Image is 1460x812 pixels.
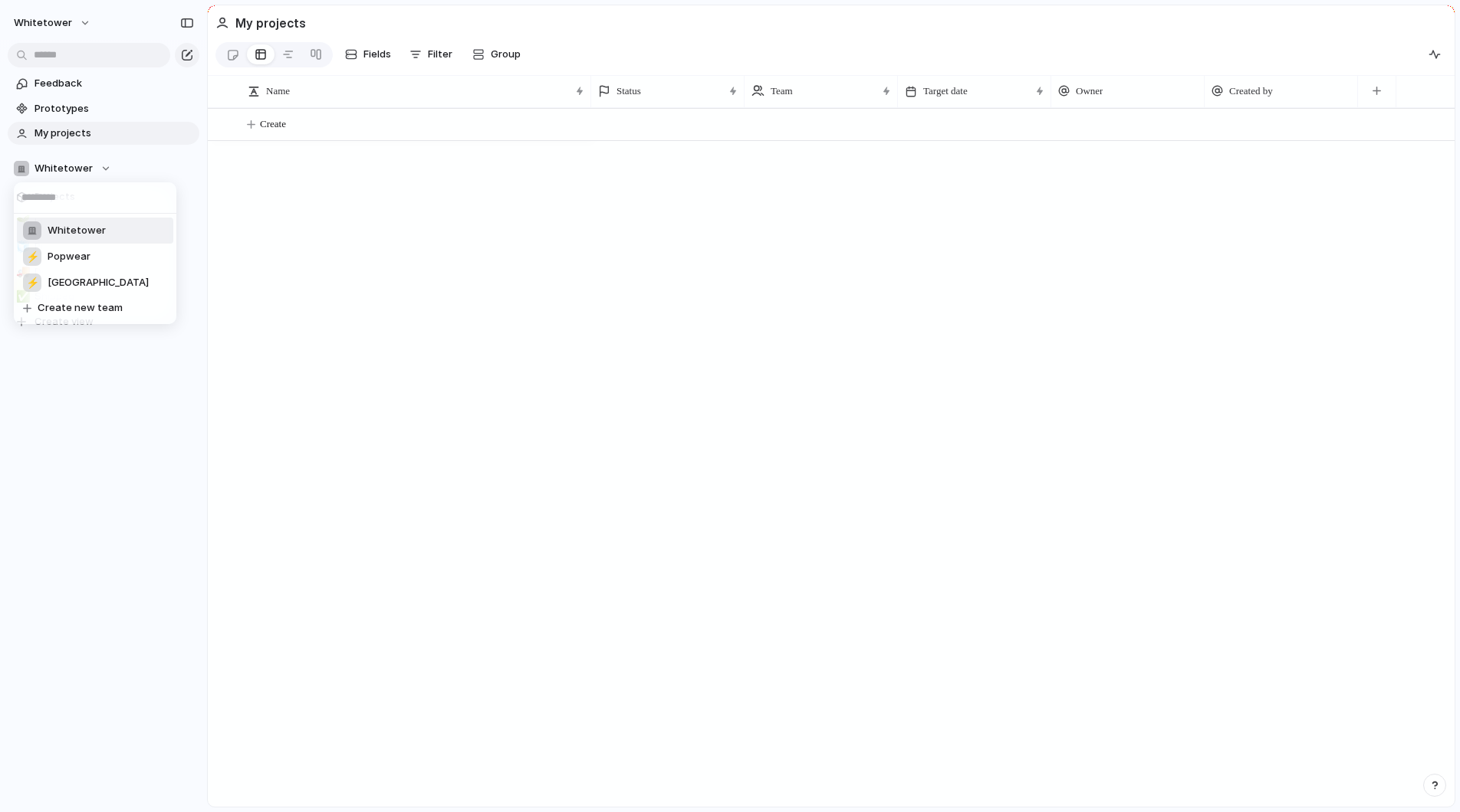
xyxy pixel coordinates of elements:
[23,247,41,266] div: ⚡
[48,275,149,290] span: [GEOGRAPHIC_DATA]
[48,223,106,238] span: Whitetower
[48,249,90,264] span: Popwear
[38,300,123,316] span: Create new team
[23,273,41,292] div: ⚡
